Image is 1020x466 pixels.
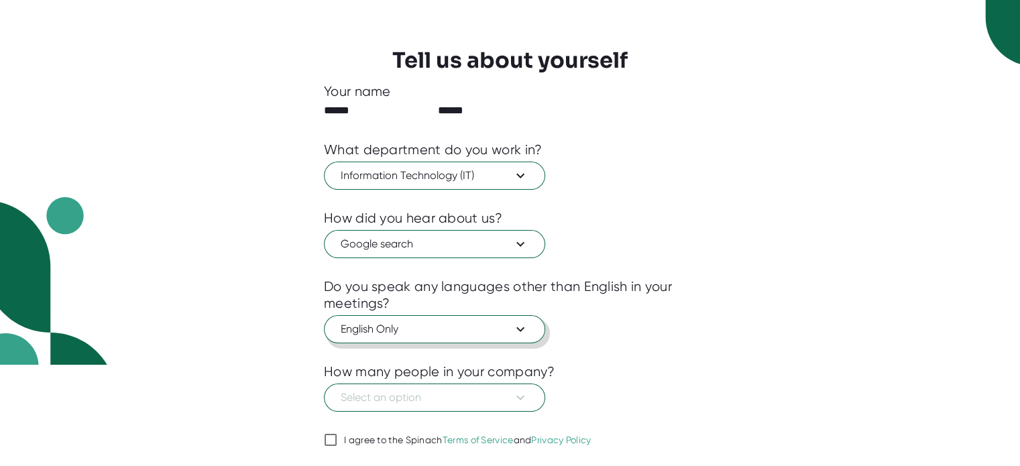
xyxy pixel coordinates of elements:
[341,168,528,184] span: Information Technology (IT)
[324,210,502,227] div: How did you hear about us?
[324,162,545,190] button: Information Technology (IT)
[324,363,555,380] div: How many people in your company?
[392,48,628,73] h3: Tell us about yourself
[531,434,591,445] a: Privacy Policy
[443,434,514,445] a: Terms of Service
[341,236,528,252] span: Google search
[324,83,696,100] div: Your name
[324,230,545,258] button: Google search
[324,141,542,158] div: What department do you work in?
[341,321,528,337] span: English Only
[324,384,545,412] button: Select an option
[344,434,591,447] div: I agree to the Spinach and
[341,390,528,406] span: Select an option
[324,278,696,312] div: Do you speak any languages other than English in your meetings?
[324,315,545,343] button: English Only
